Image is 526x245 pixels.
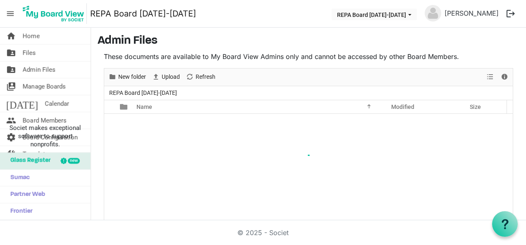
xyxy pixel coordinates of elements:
[441,5,502,21] a: [PERSON_NAME]
[502,5,519,22] button: logout
[20,3,87,24] img: My Board View Logo
[6,186,45,203] span: Partner Web
[237,229,289,237] a: © 2025 - Societ
[6,61,16,78] span: folder_shared
[6,203,33,220] span: Frontier
[425,5,441,21] img: no-profile-picture.svg
[23,45,36,61] span: Files
[4,124,87,148] span: Societ makes exceptional software to support nonprofits.
[6,112,16,129] span: people
[68,158,80,164] div: new
[45,95,69,112] span: Calendar
[2,6,18,21] span: menu
[23,61,55,78] span: Admin Files
[6,170,30,186] span: Sumac
[6,95,38,112] span: [DATE]
[6,153,50,169] span: Glass Register
[6,78,16,95] span: switch_account
[332,9,417,20] button: REPA Board 2025-2026 dropdownbutton
[98,34,519,48] h3: Admin Files
[104,52,513,61] p: These documents are available to My Board View Admins only and cannot be accessed by other Board ...
[23,28,40,44] span: Home
[6,28,16,44] span: home
[6,45,16,61] span: folder_shared
[90,5,196,22] a: REPA Board [DATE]-[DATE]
[23,78,66,95] span: Manage Boards
[20,3,90,24] a: My Board View Logo
[23,112,67,129] span: Board Members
